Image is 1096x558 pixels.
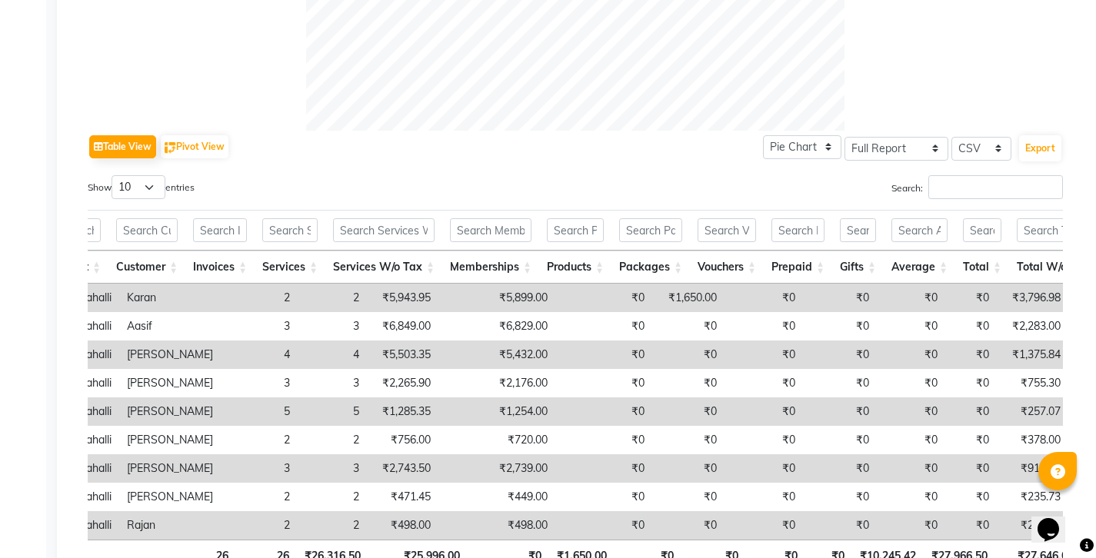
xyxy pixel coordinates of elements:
[298,511,367,540] td: 2
[555,369,652,397] td: ₹0
[652,397,725,426] td: ₹0
[193,218,247,242] input: Search Invoices
[367,369,438,397] td: ₹2,265.90
[963,218,1001,242] input: Search Total
[725,369,803,397] td: ₹0
[367,511,438,540] td: ₹498.00
[803,426,877,454] td: ₹0
[803,340,877,369] td: ₹0
[698,218,756,242] input: Search Vouchers
[877,511,945,540] td: ₹0
[652,284,725,312] td: ₹1,650.00
[119,511,221,540] td: Rajan
[539,251,611,284] th: Products: activate to sort column ascending
[803,312,877,340] td: ₹0
[945,284,997,312] td: ₹0
[298,312,367,340] td: 3
[119,426,221,454] td: [PERSON_NAME]
[221,284,298,312] td: 2
[997,397,1068,426] td: ₹257.07
[119,284,221,312] td: Karan
[221,340,298,369] td: 4
[555,511,652,540] td: ₹0
[955,251,1009,284] th: Total: activate to sort column ascending
[262,218,318,242] input: Search Services
[803,397,877,426] td: ₹0
[450,218,531,242] input: Search Memberships
[611,251,690,284] th: Packages: activate to sort column ascending
[725,312,803,340] td: ₹0
[997,454,1068,483] td: ₹914.50
[119,312,221,340] td: Aasif
[438,284,555,312] td: ₹5,899.00
[803,284,877,312] td: ₹0
[221,397,298,426] td: 5
[725,340,803,369] td: ₹0
[555,454,652,483] td: ₹0
[725,397,803,426] td: ₹0
[690,251,764,284] th: Vouchers: activate to sort column ascending
[725,284,803,312] td: ₹0
[884,251,955,284] th: Average: activate to sort column ascending
[367,340,438,369] td: ₹5,503.35
[555,426,652,454] td: ₹0
[945,511,997,540] td: ₹0
[877,397,945,426] td: ₹0
[928,175,1063,199] input: Search:
[1019,135,1061,161] button: Export
[438,340,555,369] td: ₹5,432.00
[442,251,539,284] th: Memberships: activate to sort column ascending
[652,369,725,397] td: ₹0
[185,251,255,284] th: Invoices: activate to sort column ascending
[652,312,725,340] td: ₹0
[840,218,876,242] input: Search Gifts
[119,454,221,483] td: [PERSON_NAME]
[555,284,652,312] td: ₹0
[298,454,367,483] td: 3
[119,369,221,397] td: [PERSON_NAME]
[88,175,195,199] label: Show entries
[161,135,228,158] button: Pivot View
[298,483,367,511] td: 2
[997,426,1068,454] td: ₹378.00
[298,369,367,397] td: 3
[221,312,298,340] td: 3
[877,340,945,369] td: ₹0
[333,218,435,242] input: Search Services W/o Tax
[438,426,555,454] td: ₹720.00
[367,454,438,483] td: ₹2,743.50
[438,369,555,397] td: ₹2,176.00
[997,511,1068,540] td: ₹249.00
[945,312,997,340] td: ₹0
[555,312,652,340] td: ₹0
[771,218,824,242] input: Search Prepaid
[945,397,997,426] td: ₹0
[877,426,945,454] td: ₹0
[877,312,945,340] td: ₹0
[367,284,438,312] td: ₹5,943.95
[725,483,803,511] td: ₹0
[803,511,877,540] td: ₹0
[438,312,555,340] td: ₹6,829.00
[367,426,438,454] td: ₹756.00
[997,369,1068,397] td: ₹755.30
[832,251,884,284] th: Gifts: activate to sort column ascending
[945,369,997,397] td: ₹0
[997,483,1068,511] td: ₹235.73
[367,397,438,426] td: ₹1,285.35
[652,426,725,454] td: ₹0
[877,454,945,483] td: ₹0
[298,397,367,426] td: 5
[877,284,945,312] td: ₹0
[119,340,221,369] td: [PERSON_NAME]
[1031,497,1081,543] iframe: chat widget
[891,175,1063,199] label: Search:
[619,218,682,242] input: Search Packages
[89,135,156,158] button: Table View
[555,340,652,369] td: ₹0
[108,251,185,284] th: Customer: activate to sort column ascending
[119,483,221,511] td: [PERSON_NAME]
[547,218,604,242] input: Search Products
[997,284,1068,312] td: ₹3,796.98
[725,454,803,483] td: ₹0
